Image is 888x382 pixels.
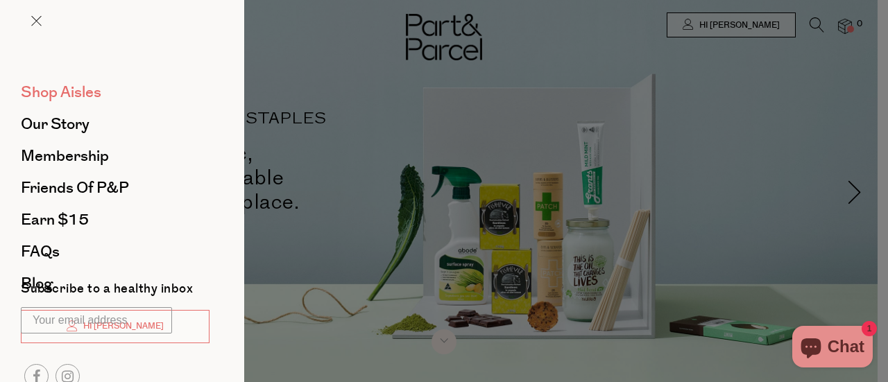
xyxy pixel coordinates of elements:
span: Our Story [21,113,89,135]
inbox-online-store-chat: Shopify online store chat [788,326,877,371]
a: Friends of P&P [21,180,210,196]
span: Earn $15 [21,209,89,231]
span: FAQs [21,241,60,263]
span: Membership [21,145,109,167]
a: Our Story [21,116,210,132]
input: Your email address [21,307,172,333]
span: Friends of P&P [21,177,129,199]
a: Blog [21,276,210,291]
span: Blog [21,272,53,295]
a: FAQs [21,244,210,259]
a: Earn $15 [21,212,210,227]
a: Shop Aisles [21,85,210,100]
label: Subscribe to a healthy inbox [21,283,193,300]
a: Membership [21,148,210,164]
span: Shop Aisles [21,81,101,103]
